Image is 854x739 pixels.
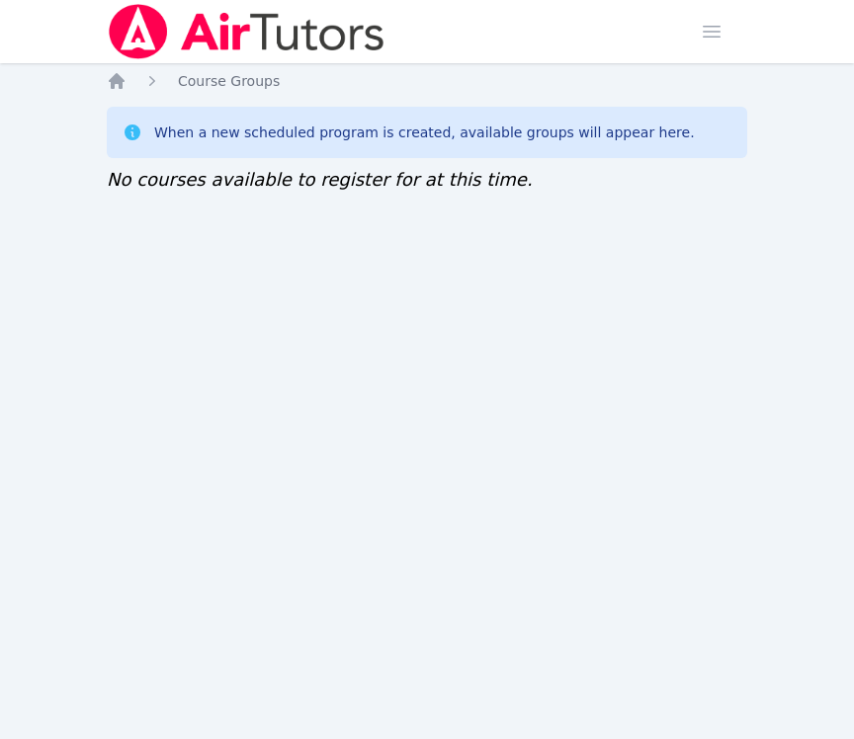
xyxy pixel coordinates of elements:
[107,169,533,190] span: No courses available to register for at this time.
[178,73,280,89] span: Course Groups
[178,71,280,91] a: Course Groups
[154,123,695,142] div: When a new scheduled program is created, available groups will appear here.
[107,71,747,91] nav: Breadcrumb
[107,4,386,59] img: Air Tutors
